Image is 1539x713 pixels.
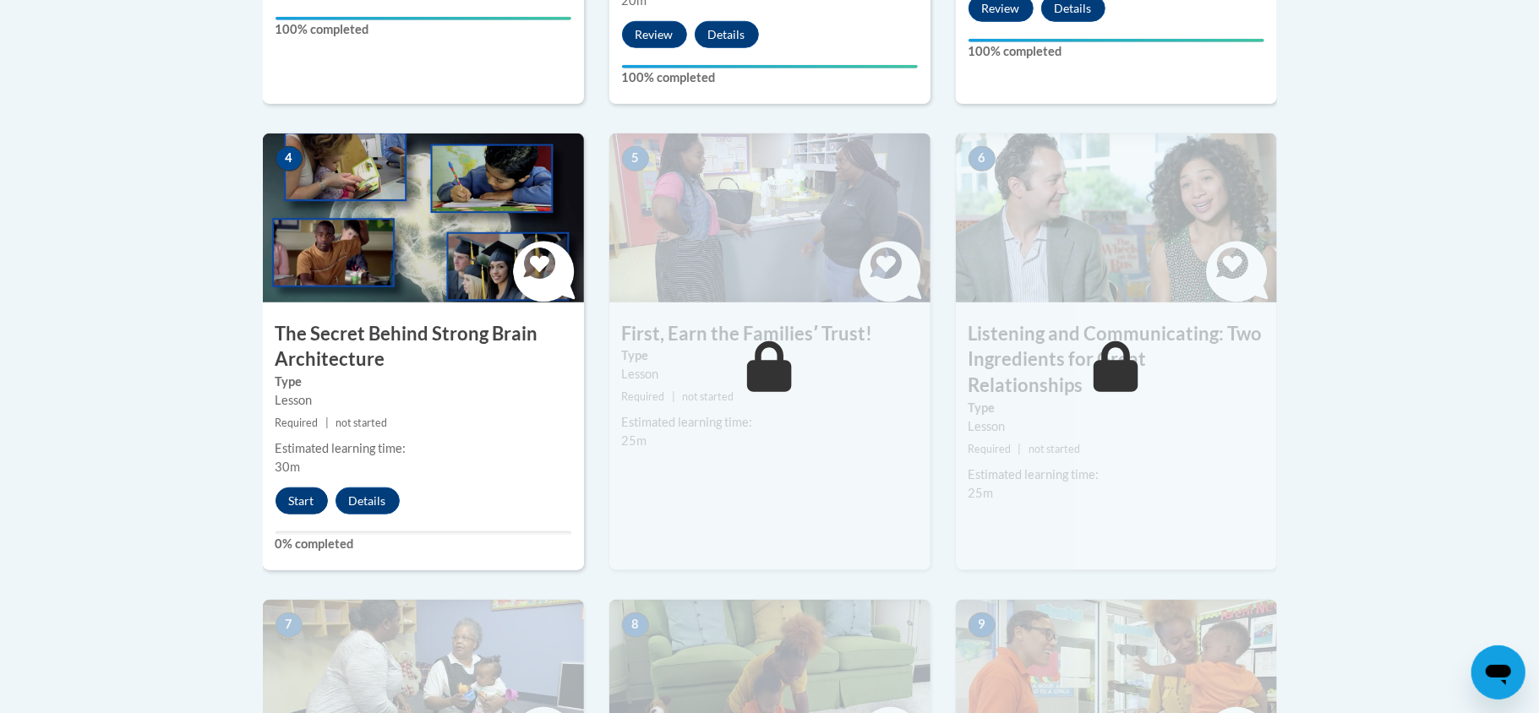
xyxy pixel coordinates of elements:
span: Required [969,443,1012,455]
h3: Listening and Communicating: Two Ingredients for Great Relationships [956,321,1277,399]
button: Review [622,21,687,48]
button: Start [276,487,328,514]
span: 30m [276,460,301,474]
div: Lesson [622,365,918,384]
div: Lesson [969,417,1264,436]
span: 25m [622,433,647,448]
label: Type [969,399,1264,417]
div: Your progress [622,65,918,68]
div: Your progress [969,39,1264,42]
span: 9 [969,612,996,638]
span: Required [276,416,319,429]
span: 8 [622,612,649,638]
span: 6 [969,146,996,171]
span: Required [622,390,665,403]
span: | [1018,443,1022,455]
span: | [325,416,329,429]
div: Estimated learning time: [969,465,1264,484]
span: 5 [622,146,649,171]
div: Estimated learning time: [622,413,918,432]
h3: The Secret Behind Strong Brain Architecture [263,321,584,373]
span: 4 [276,146,303,171]
span: not started [682,390,734,403]
div: Estimated learning time: [276,439,571,458]
button: Details [695,21,759,48]
button: Details [336,487,400,514]
span: 7 [276,612,303,638]
img: Course Image [609,133,930,302]
img: Course Image [956,133,1277,302]
span: | [672,390,675,403]
span: 25m [969,486,994,500]
span: not started [336,416,387,429]
label: Type [276,373,571,391]
h3: First, Earn the Familiesʹ Trust! [609,321,930,347]
img: Course Image [263,133,584,302]
div: Your progress [276,17,571,20]
label: 0% completed [276,535,571,553]
label: 100% completed [622,68,918,87]
iframe: Button to launch messaging window [1471,645,1525,699]
span: not started [1029,443,1080,455]
label: 100% completed [276,20,571,39]
label: 100% completed [969,42,1264,61]
label: Type [622,346,918,365]
div: Lesson [276,391,571,410]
